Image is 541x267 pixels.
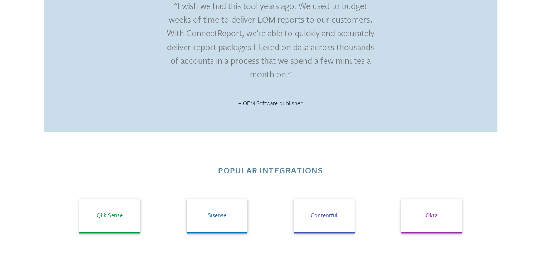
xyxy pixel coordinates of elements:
div: Okta [401,199,462,233]
div: Contentful [294,199,355,233]
div: Sisense [187,199,247,233]
div: Qlik Sense [79,199,140,233]
h3: Popular integrations [218,165,323,176]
